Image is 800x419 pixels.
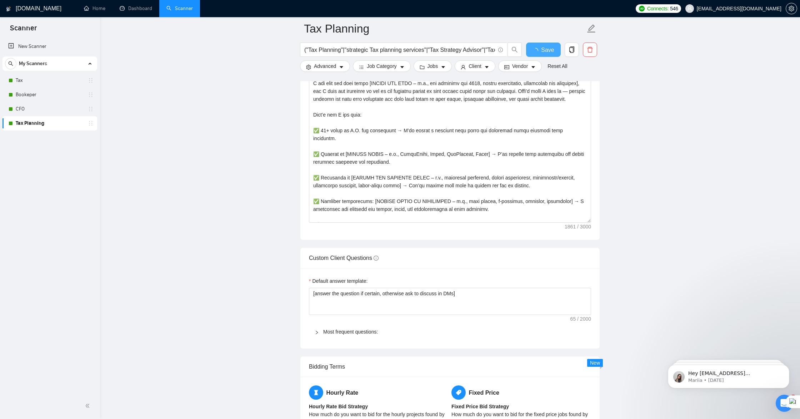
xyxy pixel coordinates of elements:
li: My Scanners [2,56,97,130]
span: holder [88,78,94,83]
span: info-circle [374,256,379,261]
span: caret-down [339,64,344,70]
a: homeHome [84,5,105,11]
a: searchScanner [166,5,193,11]
button: delete [583,43,597,57]
span: caret-down [400,64,405,70]
span: idcard [504,64,509,70]
span: holder [88,92,94,98]
span: double-left [85,402,92,409]
span: right [315,330,319,335]
a: New Scanner [8,39,91,54]
label: Default answer template: [309,277,367,285]
span: caret-down [484,64,489,70]
span: New [590,360,600,366]
button: userClientcaret-down [455,60,495,72]
a: Tax [16,73,84,88]
span: user [687,6,692,11]
input: Search Freelance Jobs... [304,45,495,54]
span: Scanner [4,23,42,38]
a: Tax Planning [16,116,84,130]
textarea: Default answer template: [309,288,591,315]
img: logo [6,3,11,15]
span: 546 [670,5,678,13]
button: search [5,58,16,69]
a: setting [786,6,797,11]
span: search [5,61,16,66]
a: CFO [16,102,84,116]
span: holder [88,120,94,126]
iframe: Intercom notifications message [657,350,800,400]
li: New Scanner [2,39,97,54]
span: caret-down [441,64,446,70]
button: barsJob Categorycaret-down [353,60,410,72]
textarea: Cover letter template: [309,62,591,223]
button: folderJobscaret-down [414,60,452,72]
span: holder [88,106,94,112]
span: caret-down [531,64,536,70]
iframe: Intercom live chat [776,395,793,412]
span: setting [306,64,311,70]
span: bars [359,64,364,70]
button: setting [786,3,797,14]
span: loading [532,48,541,54]
a: Bookeper [16,88,84,102]
span: user [461,64,466,70]
input: Scanner name... [304,20,585,38]
button: Save [526,43,561,57]
a: dashboardDashboard [120,5,152,11]
h5: Hourly Rate [309,385,449,400]
span: delete [583,46,597,53]
span: edit [587,24,596,33]
b: Fixed Price Bid Strategy [451,404,509,409]
span: hourglass [309,385,323,400]
img: upwork-logo.png [639,6,645,11]
span: tag [451,385,466,400]
span: info-circle [498,48,503,52]
div: Most frequent questions: [309,324,591,340]
span: Vendor [512,62,528,70]
div: Bidding Terms [309,356,591,377]
span: Connects: [647,5,669,13]
button: idcardVendorcaret-down [498,60,542,72]
span: My Scanners [19,56,47,71]
span: Custom Client Questions [309,255,379,261]
span: Client [469,62,481,70]
button: search [507,43,522,57]
span: folder [420,64,425,70]
button: settingAdvancedcaret-down [300,60,350,72]
span: Save [541,45,554,54]
b: Hourly Rate Bid Strategy [309,404,368,409]
h5: Fixed Price [451,385,591,400]
span: Job Category [367,62,396,70]
a: Reset All [547,62,567,70]
span: copy [565,46,579,53]
span: search [508,46,521,53]
span: Advanced [314,62,336,70]
button: copy [565,43,579,57]
span: 7 [790,395,796,400]
span: Jobs [427,62,438,70]
a: Most frequent questions: [323,329,378,335]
